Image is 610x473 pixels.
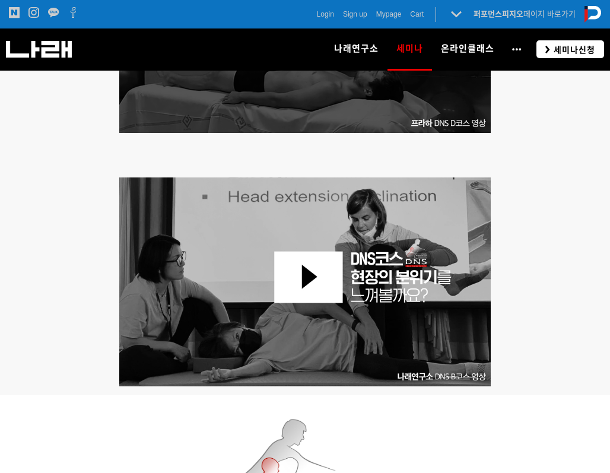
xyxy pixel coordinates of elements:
[396,39,423,58] span: 세미나
[550,44,595,56] span: 세미나신청
[474,9,576,18] a: 퍼포먼스피지오페이지 바로가기
[536,40,604,58] a: 세미나신청
[441,43,494,54] span: 온라인클래스
[343,8,367,20] a: Sign up
[410,8,424,20] a: Cart
[334,43,379,54] span: 나래연구소
[474,9,523,18] strong: 퍼포먼스피지오
[376,8,402,20] a: Mypage
[325,28,387,70] a: 나래연구소
[317,8,334,20] a: Login
[432,28,503,70] a: 온라인클래스
[387,28,432,70] a: 세미나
